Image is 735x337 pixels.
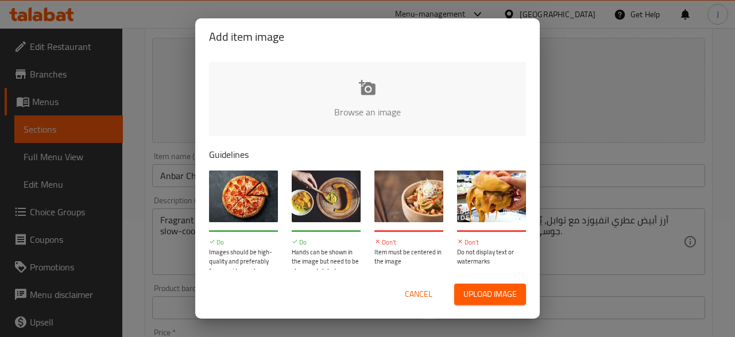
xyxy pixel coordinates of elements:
p: Do [292,238,361,247]
p: Item must be centered in the image [374,247,443,266]
p: Images should be high-quality and preferably from a wide-angle [209,247,278,276]
button: Cancel [400,284,437,305]
p: Don't [457,238,526,247]
img: guide-img-2@3x.jpg [292,171,361,222]
p: Hands can be shown in the image but need to be clean and styled [292,247,361,276]
p: Do [209,238,278,247]
p: Don't [374,238,443,247]
p: Guidelines [209,148,526,161]
p: Do not display text or watermarks [457,247,526,266]
img: guide-img-4@3x.jpg [457,171,526,222]
img: guide-img-1@3x.jpg [209,171,278,222]
h2: Add item image [209,28,526,46]
button: Upload image [454,284,526,305]
span: Cancel [405,287,432,301]
img: guide-img-3@3x.jpg [374,171,443,222]
span: Upload image [463,287,517,301]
